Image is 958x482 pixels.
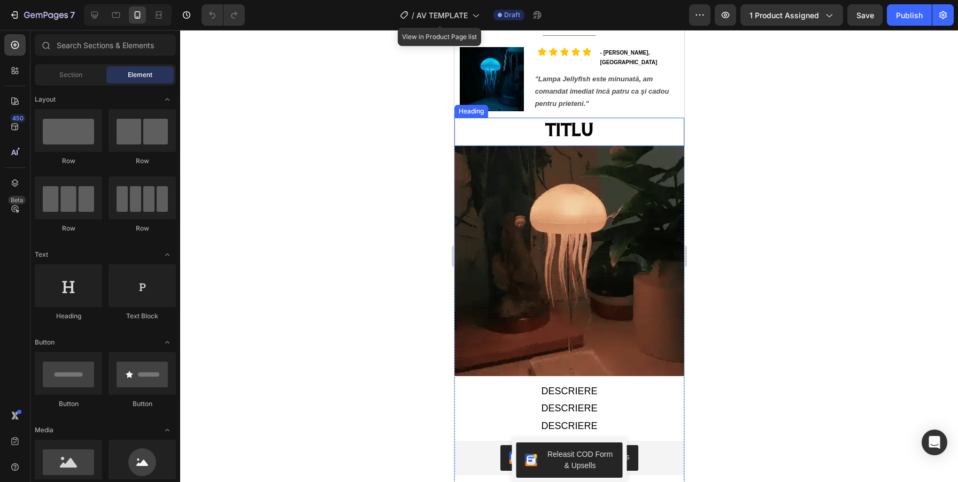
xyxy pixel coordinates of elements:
span: Button [35,338,55,347]
div: Row [35,224,102,233]
input: Search Sections & Elements [35,34,176,56]
span: / [412,10,414,21]
div: Button [109,399,176,409]
span: Toggle open [159,334,176,351]
span: Section [59,70,82,80]
div: Heading [35,311,102,321]
div: Text Block [109,311,176,321]
span: Toggle open [159,246,176,263]
span: Element [128,70,152,80]
div: Beta [8,196,26,204]
div: Row [109,156,176,166]
span: Media [35,425,53,435]
p: 7 [70,9,75,21]
span: AV TEMPLATE [416,10,468,21]
div: Publish [896,10,923,21]
span: Toggle open [159,91,176,108]
div: Undo/Redo [202,4,245,26]
button: Save [847,4,883,26]
button: 7 [4,4,80,26]
div: 450 [10,114,26,123]
iframe: Design area [454,30,684,482]
span: Text [35,250,48,259]
div: Row [109,224,176,233]
div: Button [35,399,102,409]
button: 1 product assigned [740,4,843,26]
div: Row [35,156,102,166]
span: 1 product assigned [750,10,819,21]
button: Publish [887,4,932,26]
span: Toggle open [159,422,176,439]
span: Layout [35,95,56,104]
span: Save [856,11,874,20]
span: Draft [504,10,520,20]
div: Open Intercom Messenger [922,430,947,455]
